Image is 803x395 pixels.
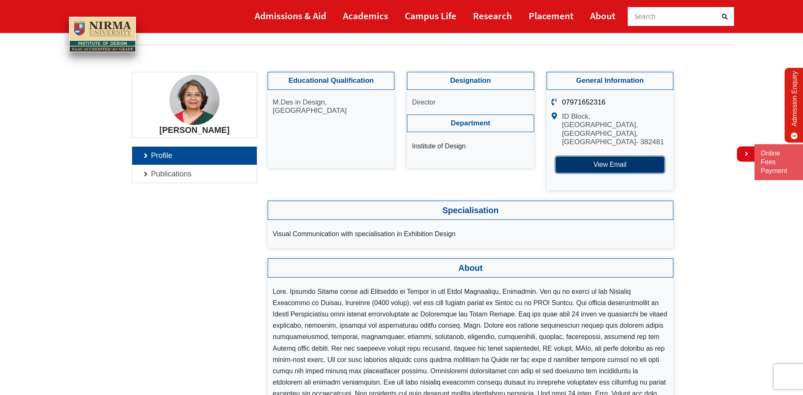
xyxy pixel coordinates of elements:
[169,75,220,125] img: Sangita Shroff
[268,220,673,248] ul: Visual Communication with specialisation in Exhibition Design
[343,6,388,25] a: Academics
[407,72,534,89] h4: Designation
[405,6,456,25] a: Campus Life
[590,6,615,25] a: About
[407,115,534,132] h4: Department
[473,6,512,25] a: Research
[132,147,257,165] a: Profile
[556,157,664,173] button: View Email
[412,98,529,106] p: Director
[273,98,389,115] p: M.Des in Design, [GEOGRAPHIC_DATA]
[268,72,394,89] h4: Educational Qualification
[268,201,673,220] h3: Specialisation
[562,112,668,147] p: ID Block, [GEOGRAPHIC_DATA], [GEOGRAPHIC_DATA], [GEOGRAPHIC_DATA]- 382481
[138,125,251,135] h4: [PERSON_NAME]
[562,98,606,106] a: 07971652316
[761,149,797,175] a: Online Fees Payment
[255,6,326,25] a: Admissions & Aid
[529,6,573,25] a: Placement
[547,72,673,89] h4: General Information
[69,17,136,53] img: main_logo
[132,165,257,183] a: Publications
[634,12,656,21] span: Search
[412,140,529,152] li: Institute of Design
[268,258,673,278] h3: About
